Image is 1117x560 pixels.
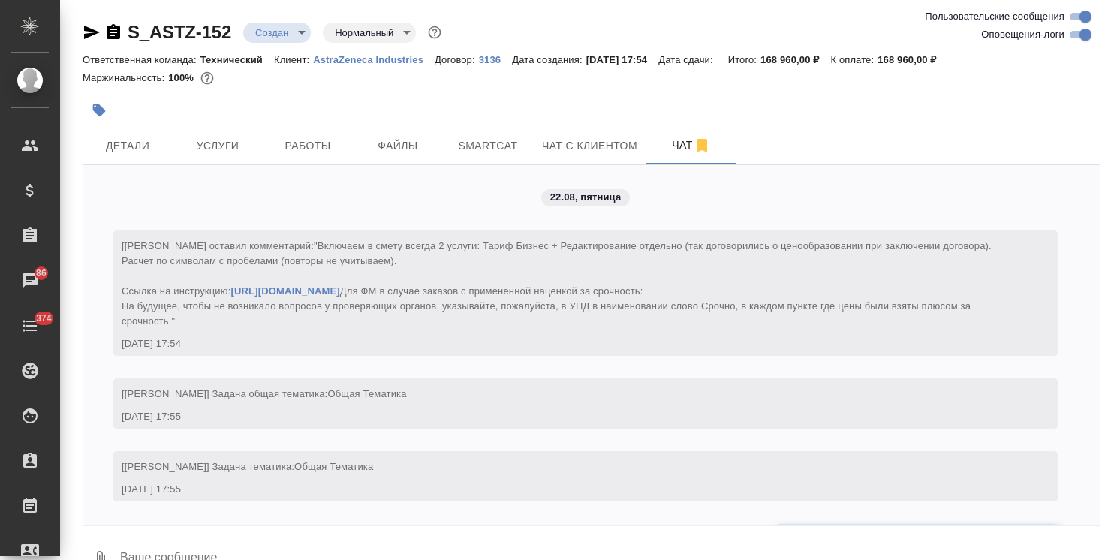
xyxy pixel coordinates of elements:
p: Ответственная команда: [83,54,200,65]
p: К оплате: [830,54,878,65]
span: 86 [27,266,56,281]
span: [[PERSON_NAME]] Задана тематика: [122,461,373,472]
p: Дата создания: [512,54,586,65]
a: AstraZeneca Industries [313,53,435,65]
div: Создан [323,23,416,43]
p: [DATE] 17:54 [586,54,659,65]
a: S_ASTZ-152 [128,22,231,42]
a: 374 [4,307,56,345]
span: Файлы [362,137,434,155]
span: Детали [92,137,164,155]
button: 0.00 RUB; [197,68,217,88]
button: Добавить тэг [83,94,116,127]
p: 22.08, пятница [550,190,622,205]
p: 100% [168,72,197,83]
div: Создан [243,23,311,43]
div: [DATE] 17:54 [122,336,1006,351]
p: 168 960,00 ₽ [760,54,830,65]
a: [URL][DOMAIN_NAME] [231,285,340,297]
span: [[PERSON_NAME]] Задана общая тематика: [122,388,407,399]
span: Smartcat [452,137,524,155]
p: Итого: [728,54,760,65]
p: Маржинальность: [83,72,168,83]
span: "Включаем в смету всегда 2 услуги: Тариф Бизнес + Редактирование отдельно (так договорились о цен... [122,240,995,327]
p: Технический [200,54,274,65]
div: [DATE] 17:55 [122,409,1006,424]
div: [DATE] 17:55 [122,482,1006,497]
p: 3136 [479,54,512,65]
span: Пользовательские сообщения [925,9,1064,24]
span: Чат [655,136,727,155]
button: Доп статусы указывают на важность/срочность заказа [425,23,444,42]
p: Клиент: [274,54,313,65]
a: 86 [4,262,56,300]
span: Чат с клиентом [542,137,637,155]
span: Общая Тематика [327,388,406,399]
button: Нормальный [330,26,398,39]
span: Работы [272,137,344,155]
span: 374 [27,311,61,326]
span: Оповещения-логи [981,27,1064,42]
span: [[PERSON_NAME] оставил комментарий: [122,240,995,327]
a: 3136 [479,53,512,65]
p: Дата сдачи: [658,54,716,65]
p: Договор: [435,54,479,65]
button: Скопировать ссылку [104,23,122,41]
button: Создан [251,26,293,39]
p: AstraZeneca Industries [313,54,435,65]
span: Общая Тематика [294,461,373,472]
span: Услуги [182,137,254,155]
button: Скопировать ссылку для ЯМессенджера [83,23,101,41]
p: 168 960,00 ₽ [878,54,947,65]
